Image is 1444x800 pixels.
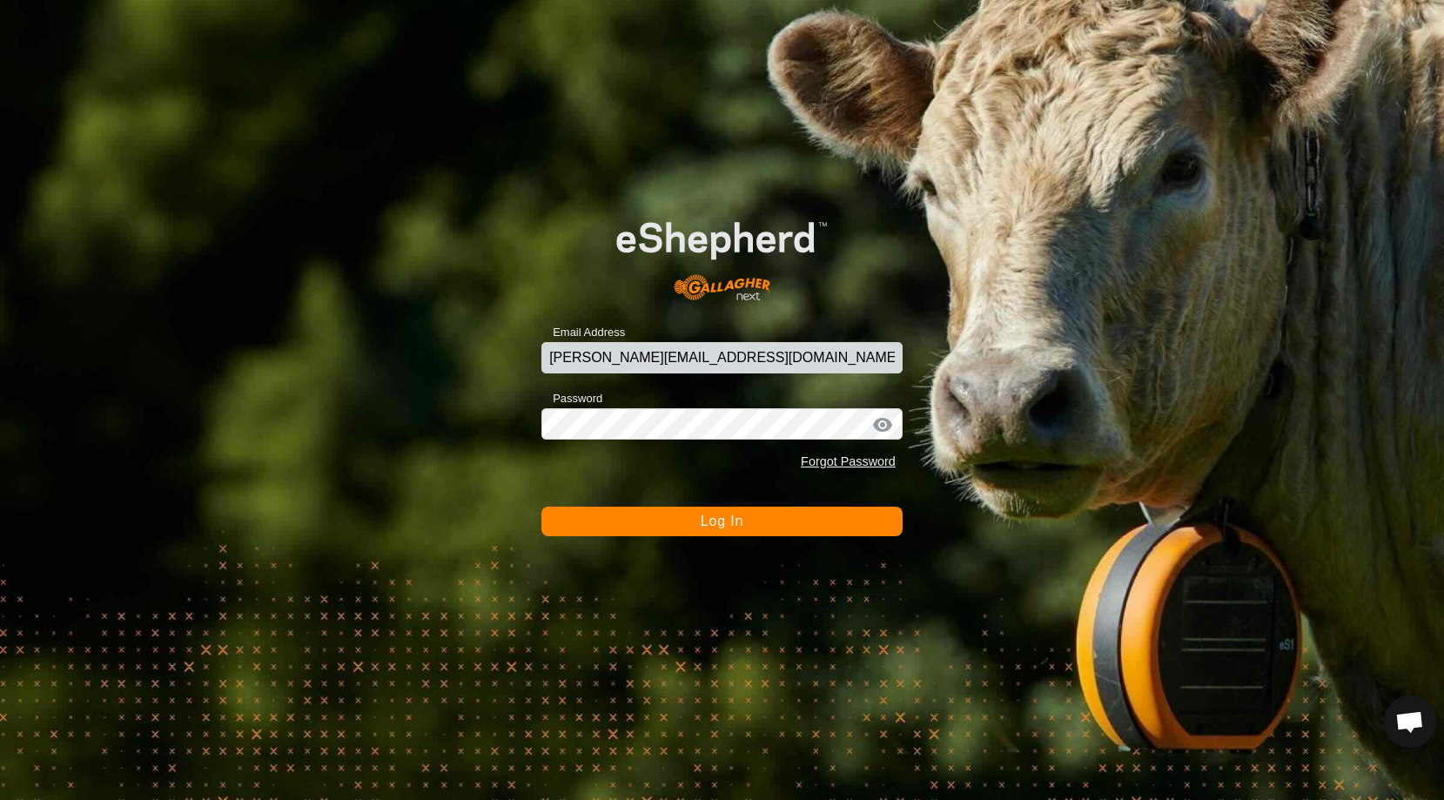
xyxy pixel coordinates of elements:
[701,514,743,528] span: Log In
[541,342,903,373] input: Email Address
[541,390,602,407] label: Password
[541,507,903,536] button: Log In
[541,324,625,341] label: Email Address
[801,454,896,468] a: Forgot Password
[1384,696,1436,748] div: Open chat
[578,192,867,314] img: E-shepherd Logo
